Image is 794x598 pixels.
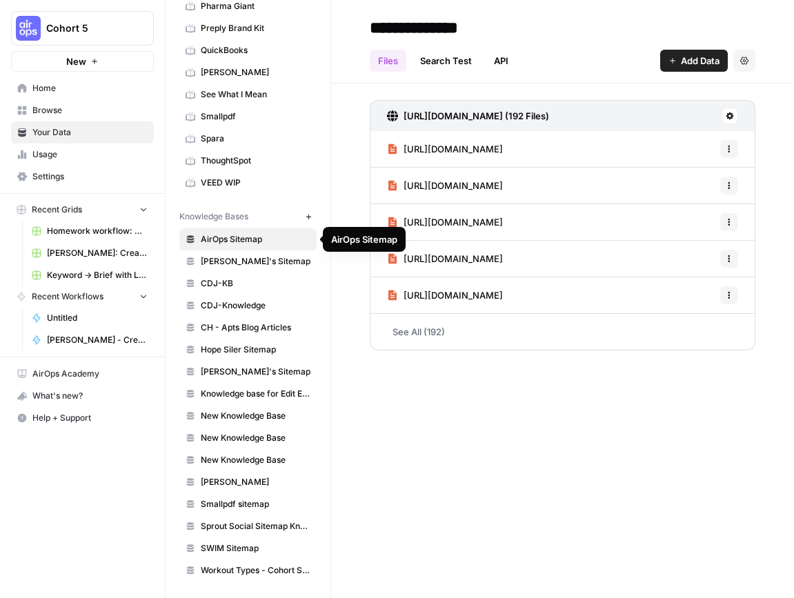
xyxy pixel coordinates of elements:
span: AirOps Academy [32,368,148,380]
button: Add Data [660,50,728,72]
a: Search Test [412,50,480,72]
a: Untitled [26,307,154,329]
a: Hope Siler Sitemap [179,339,317,361]
a: CDJ-KB [179,272,317,295]
a: Preply Brand Kit [179,17,317,39]
span: Spara [201,132,310,145]
span: Browse [32,104,148,117]
span: Hope Siler Sitemap [201,343,310,356]
a: [URL][DOMAIN_NAME] [387,277,503,313]
div: What's new? [12,386,153,406]
span: Settings [32,170,148,183]
span: Preply Brand Kit [201,22,310,34]
a: Your Data [11,121,154,143]
span: [PERSON_NAME] [201,476,310,488]
a: See What I Mean [179,83,317,106]
a: API [486,50,517,72]
a: SWIM Sitemap [179,537,317,559]
a: CDJ-Knowledge [179,295,317,317]
span: Home [32,82,148,94]
a: Settings [11,166,154,188]
a: Smallpdf sitemap [179,493,317,515]
a: Home [11,77,154,99]
span: [PERSON_NAME]: Create Content Brief from Keyword - Fork Grid [47,247,148,259]
span: New [66,54,86,68]
h3: [URL][DOMAIN_NAME] (192 Files) [404,109,549,123]
span: Keyword -> Brief with Links ([PERSON_NAME]) [47,269,148,281]
span: Knowledge Bases [179,210,248,223]
a: New Knowledge Base [179,405,317,427]
a: Workout Types - Cohort Session 5 ([DATE]) [179,559,317,581]
span: CDJ-Knowledge [201,299,310,312]
span: [URL][DOMAIN_NAME] [404,142,503,156]
a: [PERSON_NAME] [179,471,317,493]
span: Help + Support [32,412,148,424]
span: QuickBooks [201,44,310,57]
a: Sprout Social Sitemap Knowledge Base [179,515,317,537]
span: Untitled [47,312,148,324]
button: Help + Support [11,407,154,429]
span: New Knowledge Base [201,410,310,422]
a: [URL][DOMAIN_NAME] (192 Files) [387,101,549,131]
span: New Knowledge Base [201,432,310,444]
a: Homework workflow: Meta Description ([GEOGRAPHIC_DATA]) Grid [26,220,154,242]
span: Homework workflow: Meta Description ([GEOGRAPHIC_DATA]) Grid [47,225,148,237]
button: What's new? [11,385,154,407]
a: [URL][DOMAIN_NAME] [387,168,503,203]
a: CH - Apts Blog Articles [179,317,317,339]
span: Add Data [681,54,719,68]
span: SWIM Sitemap [201,542,310,555]
span: Cohort 5 [46,21,130,35]
span: Sprout Social Sitemap Knowledge Base [201,520,310,532]
a: VEED WIP [179,172,317,194]
a: Keyword -> Brief with Links ([PERSON_NAME]) [26,264,154,286]
a: Knowledge base for Edit Ever After ([PERSON_NAME]) [179,383,317,405]
a: QuickBooks [179,39,317,61]
a: [URL][DOMAIN_NAME] [387,241,503,277]
span: Your Data [32,126,148,139]
span: Recent Grids [32,203,82,216]
a: [URL][DOMAIN_NAME] [387,204,503,240]
a: Smallpdf [179,106,317,128]
a: [PERSON_NAME] [179,61,317,83]
span: [PERSON_NAME]'s Sitemap [201,255,310,268]
span: Knowledge base for Edit Ever After ([PERSON_NAME]) [201,388,310,400]
a: ThoughtSpot [179,150,317,172]
button: Recent Workflows [11,286,154,307]
a: Browse [11,99,154,121]
span: New Knowledge Base [201,454,310,466]
span: VEED WIP [201,177,310,189]
a: New Knowledge Base [179,449,317,471]
span: CH - Apts Blog Articles [201,321,310,334]
span: [URL][DOMAIN_NAME] [404,252,503,266]
span: AirOps Sitemap [201,233,310,246]
span: Recent Workflows [32,290,103,303]
span: ThoughtSpot [201,155,310,167]
span: [PERSON_NAME] [201,66,310,79]
span: [PERSON_NAME]'s Sitemap [201,366,310,378]
a: [PERSON_NAME]'s Sitemap [179,361,317,383]
button: Workspace: Cohort 5 [11,11,154,46]
span: Usage [32,148,148,161]
span: [URL][DOMAIN_NAME] [404,288,503,302]
a: [PERSON_NAME]'s Sitemap [179,250,317,272]
a: [URL][DOMAIN_NAME] [387,131,503,167]
a: [PERSON_NAME] - Create Content Brief from Keyword [26,329,154,351]
a: [PERSON_NAME]: Create Content Brief from Keyword - Fork Grid [26,242,154,264]
span: CDJ-KB [201,277,310,290]
span: Workout Types - Cohort Session 5 ([DATE]) [201,564,310,577]
a: Spara [179,128,317,150]
span: [URL][DOMAIN_NAME] [404,179,503,192]
a: AirOps Academy [11,363,154,385]
span: Smallpdf [201,110,310,123]
button: Recent Grids [11,199,154,220]
a: New Knowledge Base [179,427,317,449]
img: Cohort 5 Logo [16,16,41,41]
span: See What I Mean [201,88,310,101]
a: Files [370,50,406,72]
button: New [11,51,154,72]
span: [URL][DOMAIN_NAME] [404,215,503,229]
a: See All (192) [370,314,755,350]
span: [PERSON_NAME] - Create Content Brief from Keyword [47,334,148,346]
span: Smallpdf sitemap [201,498,310,510]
